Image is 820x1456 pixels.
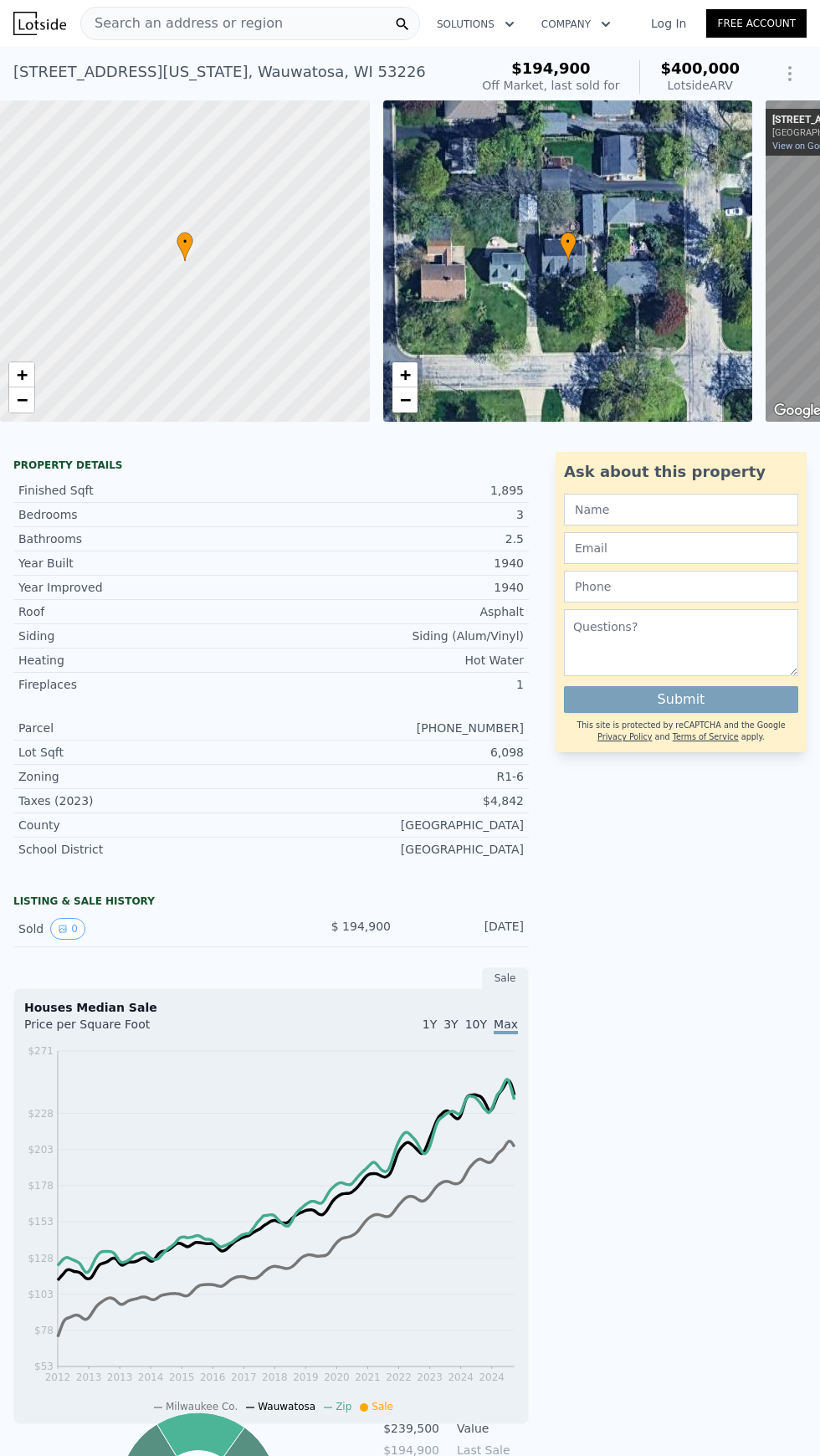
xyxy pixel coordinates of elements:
[18,531,271,547] div: Bathrooms
[28,1144,54,1156] tspan: $203
[28,1108,54,1120] tspan: $228
[34,1361,54,1373] tspan: $53
[404,918,524,940] div: [DATE]
[673,732,739,741] a: Terms of Service
[271,603,524,620] div: Asphalt
[331,920,391,933] span: $ 194,900
[18,482,271,499] div: Finished Sqft
[271,676,524,693] div: 1
[17,364,28,385] span: +
[18,768,271,785] div: Zoning
[177,234,193,249] span: •
[564,571,798,602] input: Phone
[423,9,528,39] button: Solutions
[418,1371,443,1383] tspan: 2023
[399,389,410,410] span: −
[138,1371,164,1383] tspan: 2014
[324,1371,350,1383] tspan: 2020
[482,967,529,989] div: Sale
[50,918,85,940] button: View historical data
[560,232,577,261] div: •
[24,1016,271,1043] div: Price per Square Foot
[17,389,28,410] span: −
[355,1371,381,1383] tspan: 2021
[18,579,271,596] div: Year Improved
[271,792,524,809] div: $4,842
[13,459,529,472] div: Property details
[18,652,271,669] div: Heating
[271,531,524,547] div: 2.5
[28,1253,54,1264] tspan: $128
[18,817,271,833] div: County
[660,59,740,77] span: $400,000
[18,792,271,809] div: Taxes (2023)
[387,1371,413,1383] tspan: 2022
[465,1018,487,1031] span: 10Y
[564,532,798,564] input: Email
[564,460,798,484] div: Ask about this property
[81,13,283,33] span: Search an address or region
[660,77,740,94] div: Lotside ARV
[24,999,518,1016] div: Houses Median Sale
[177,232,193,261] div: •
[28,1289,54,1300] tspan: $103
[454,1419,529,1438] td: Value
[262,1371,288,1383] tspan: 2018
[45,1371,71,1383] tspan: 2012
[18,720,271,736] div: Parcel
[706,9,807,38] a: Free Account
[773,57,807,90] button: Show Options
[271,768,524,785] div: R1-6
[564,686,798,713] button: Submit
[13,12,66,35] img: Lotside
[166,1401,238,1412] span: Milwaukee Co.
[564,494,798,525] input: Name
[479,1371,505,1383] tspan: 2024
[13,895,529,911] div: LISTING & SALE HISTORY
[392,387,418,413] a: Zoom out
[271,482,524,499] div: 1,895
[18,603,271,620] div: Roof
[597,732,652,741] a: Privacy Policy
[258,1401,315,1412] span: Wauwatosa
[28,1180,54,1192] tspan: $178
[271,652,524,669] div: Hot Water
[18,628,271,644] div: Siding
[9,362,34,387] a: Zoom in
[76,1371,102,1383] tspan: 2013
[271,628,524,644] div: Siding (Alum/Vinyl)
[293,1371,319,1383] tspan: 2019
[18,841,271,858] div: School District
[271,744,524,761] div: 6,098
[18,918,258,940] div: Sold
[18,744,271,761] div: Lot Sqft
[34,1325,54,1336] tspan: $78
[392,362,418,387] a: Zoom in
[169,1371,195,1383] tspan: 2015
[448,1371,474,1383] tspan: 2024
[511,59,591,77] span: $194,900
[423,1018,437,1031] span: 1Y
[18,676,271,693] div: Fireplaces
[560,234,577,249] span: •
[443,1018,458,1031] span: 3Y
[18,555,271,572] div: Year Built
[28,1045,54,1057] tspan: $271
[382,1419,440,1438] td: $239,500
[271,841,524,858] div: [GEOGRAPHIC_DATA]
[200,1371,226,1383] tspan: 2016
[231,1371,257,1383] tspan: 2017
[372,1401,393,1412] span: Sale
[271,506,524,523] div: 3
[271,579,524,596] div: 1940
[9,387,34,413] a: Zoom out
[13,60,426,84] div: [STREET_ADDRESS][US_STATE] , Wauwatosa , WI 53226
[336,1401,351,1412] span: Zip
[494,1018,518,1034] span: Max
[107,1371,133,1383] tspan: 2013
[482,77,619,94] div: Off Market, last sold for
[18,506,271,523] div: Bedrooms
[564,720,798,744] div: This site is protected by reCAPTCHA and the Google and apply.
[528,9,624,39] button: Company
[271,817,524,833] div: [GEOGRAPHIC_DATA]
